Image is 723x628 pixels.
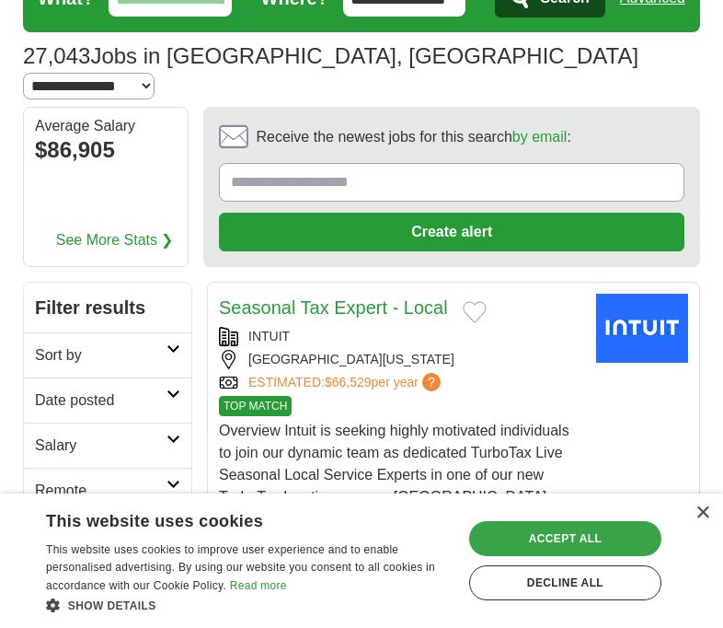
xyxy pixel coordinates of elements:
div: $86,905 [35,134,177,167]
img: Intuit logo [596,294,688,363]
a: See More Stats ❯ [56,229,174,251]
h1: Jobs in [GEOGRAPHIC_DATA], [GEOGRAPHIC_DATA] [23,43,638,68]
div: Close [695,506,709,520]
a: Remote [24,468,191,513]
h2: Remote [35,480,166,502]
div: Accept all [469,521,661,556]
span: $66,529 [325,375,372,390]
span: 27,043 [23,40,90,73]
a: INTUIT [248,329,290,343]
button: Create alert [219,213,684,251]
span: This website uses cookies to improve user experience and to enable personalised advertising. By u... [46,543,435,593]
span: TOP MATCH [219,396,292,416]
span: Receive the newest jobs for this search : [256,126,570,148]
a: ESTIMATED:$66,529per year? [248,373,444,392]
a: Sort by [24,332,191,378]
div: Show details [46,596,450,614]
a: Seasonal Tax Expert - Local [219,297,448,318]
span: Overview Intuit is seeking highly motivated individuals to join our dynamic team as dedicated Tur... [219,423,580,549]
div: Average Salary [35,119,177,134]
h2: Filter results [24,283,191,332]
div: Decline all [469,565,661,600]
button: Add to favorite jobs [463,301,487,323]
a: Salary [24,423,191,468]
span: ? [422,373,441,391]
h2: Date posted [35,390,166,412]
div: [GEOGRAPHIC_DATA][US_STATE] [219,350,581,369]
span: Show details [68,599,156,612]
a: Date posted [24,378,191,423]
h2: Sort by [35,344,166,366]
h2: Salary [35,435,166,457]
a: Read more, opens a new window [230,579,287,592]
div: This website uses cookies [46,505,404,532]
a: by email [512,129,568,145]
